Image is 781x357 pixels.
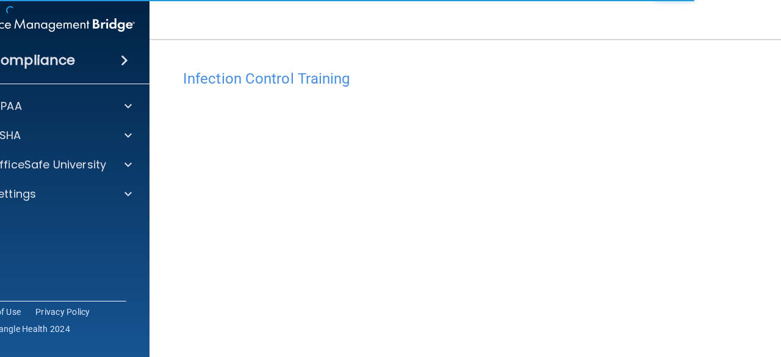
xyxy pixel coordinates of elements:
a: Privacy Policy [35,306,90,318]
